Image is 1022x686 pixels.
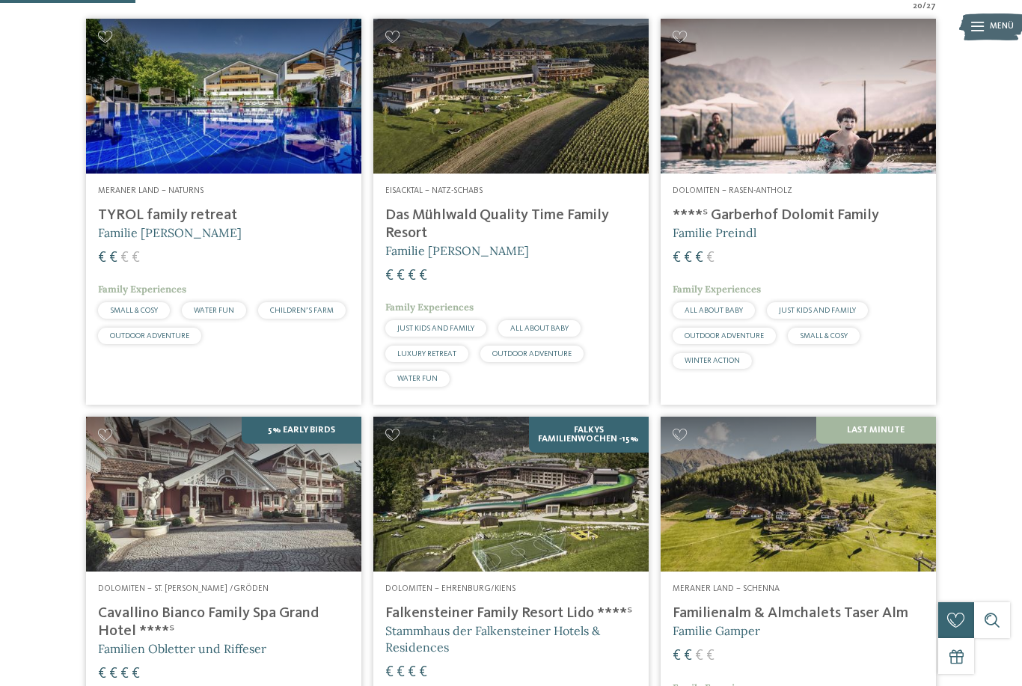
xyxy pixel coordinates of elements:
span: Familie [PERSON_NAME] [385,243,529,258]
span: OUTDOOR ADVENTURE [685,332,764,340]
span: / [922,1,926,13]
span: € [695,649,703,664]
h4: Familienalm & Almchalets Taser Alm [673,604,924,622]
span: € [408,665,416,680]
h4: Falkensteiner Family Resort Lido ****ˢ [385,604,637,622]
span: € [684,251,692,266]
h4: Das Mühlwald Quality Time Family Resort [385,206,637,242]
span: Dolomiten – St. [PERSON_NAME] /Gröden [98,584,269,593]
img: Familienhotels gesucht? Hier findet ihr die besten! [373,19,649,174]
span: € [706,649,715,664]
img: Family Spa Grand Hotel Cavallino Bianco ****ˢ [86,417,361,572]
span: SMALL & COSY [800,332,848,340]
span: LUXURY RETREAT [397,350,456,358]
span: € [120,251,129,266]
span: € [385,665,394,680]
span: Family Experiences [385,301,474,313]
span: Familie [PERSON_NAME] [98,225,242,240]
span: JUST KIDS AND FAMILY [779,307,856,314]
span: € [385,269,394,284]
img: Familienhotels gesucht? Hier findet ihr die besten! [373,417,649,572]
span: Meraner Land – Schenna [673,584,780,593]
span: OUTDOOR ADVENTURE [492,350,572,358]
span: ALL ABOUT BABY [685,307,743,314]
h4: Cavallino Bianco Family Spa Grand Hotel ****ˢ [98,604,349,640]
span: 20 [913,1,922,13]
span: Stammhaus der Falkensteiner Hotels & Residences [385,623,600,655]
span: Eisacktal – Natz-Schabs [385,186,483,195]
img: Familienhotels gesucht? Hier findet ihr die besten! [661,417,936,572]
span: Dolomiten – Ehrenburg/Kiens [385,584,515,593]
span: € [132,667,140,682]
span: Meraner Land – Naturns [98,186,204,195]
span: Dolomiten – Rasen-Antholz [673,186,792,195]
a: Familienhotels gesucht? Hier findet ihr die besten! Dolomiten – Rasen-Antholz ****ˢ Garberhof Dol... [661,19,936,405]
span: WATER FUN [194,307,234,314]
span: € [132,251,140,266]
span: € [397,665,405,680]
span: € [98,251,106,266]
span: SMALL & COSY [110,307,158,314]
span: € [109,667,117,682]
span: € [397,269,405,284]
span: € [684,649,692,664]
span: € [673,251,681,266]
span: € [419,269,427,284]
span: OUTDOOR ADVENTURE [110,332,189,340]
span: € [419,665,427,680]
span: Familien Obletter und Riffeser [98,641,266,656]
span: € [109,251,117,266]
a: Familienhotels gesucht? Hier findet ihr die besten! Meraner Land – Naturns TYROL family retreat F... [86,19,361,405]
span: Family Experiences [98,283,186,295]
h4: ****ˢ Garberhof Dolomit Family [673,206,924,224]
span: € [695,251,703,266]
span: € [706,251,715,266]
span: € [408,269,416,284]
span: CHILDREN’S FARM [270,307,334,314]
span: Family Experiences [673,283,761,295]
img: Familienhotels gesucht? Hier findet ihr die besten! [661,19,936,174]
span: ALL ABOUT BABY [510,325,569,332]
h4: TYROL family retreat [98,206,349,224]
img: Familien Wellness Residence Tyrol **** [86,19,361,174]
span: WINTER ACTION [685,357,740,364]
span: € [673,649,681,664]
span: € [98,667,106,682]
span: € [120,667,129,682]
span: JUST KIDS AND FAMILY [397,325,474,332]
span: WATER FUN [397,375,438,382]
span: Familie Gamper [673,623,760,638]
a: Familienhotels gesucht? Hier findet ihr die besten! Eisacktal – Natz-Schabs Das Mühlwald Quality ... [373,19,649,405]
span: Familie Preindl [673,225,756,240]
span: 27 [926,1,936,13]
